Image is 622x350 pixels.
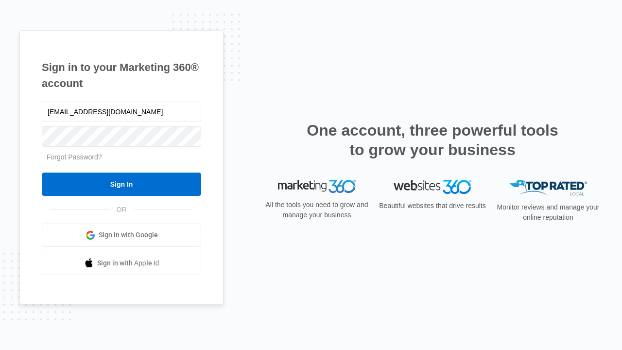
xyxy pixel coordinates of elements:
[42,59,201,91] h1: Sign in to your Marketing 360® account
[378,201,487,211] p: Beautiful websites that drive results
[278,180,356,193] img: Marketing 360
[494,202,603,223] p: Monitor reviews and manage your online reputation
[42,173,201,196] input: Sign In
[42,102,201,122] input: Email
[42,224,201,247] a: Sign in with Google
[42,252,201,275] a: Sign in with Apple Id
[262,200,371,220] p: All the tools you need to grow and manage your business
[47,153,102,161] a: Forgot Password?
[97,258,159,268] span: Sign in with Apple Id
[110,205,134,215] span: OR
[304,121,561,159] h2: One account, three powerful tools to grow your business
[99,230,158,240] span: Sign in with Google
[509,180,587,196] img: Top Rated Local
[394,180,471,194] img: Websites 360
